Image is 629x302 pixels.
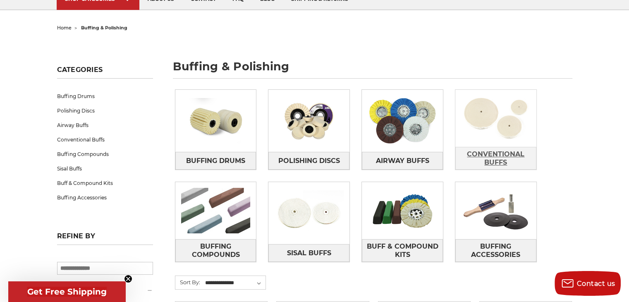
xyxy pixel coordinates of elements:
label: Sort By: [175,276,200,288]
a: Buff & Compound Kits [362,239,443,262]
a: Sisal Buffs [57,161,153,176]
span: Buff & Compound Kits [362,240,442,262]
span: Buffing Accessories [456,240,536,262]
img: Sisal Buffs [268,185,349,242]
span: Contact us [577,280,615,288]
img: Buffing Drums [175,92,256,149]
a: Buffing Drums [175,152,256,170]
span: Airway Buffs [376,154,429,168]
div: Get Free ShippingClose teaser [8,281,126,302]
a: Conventional Buffs [57,132,153,147]
a: Buffing Accessories [57,190,153,205]
img: Buffing Accessories [455,182,536,239]
a: Buffing Drums [57,89,153,103]
span: Conventional Buffs [456,147,536,170]
a: Sisal Buffs [268,244,349,262]
img: Buff & Compound Kits [362,182,443,239]
a: Polishing Discs [57,103,153,118]
a: home [57,25,72,31]
span: Buffing Drums [186,154,245,168]
a: Buff & Compound Kits [57,176,153,190]
img: Conventional Buffs [455,90,536,147]
a: Buffing Compounds [175,239,256,262]
span: buffing & polishing [81,25,127,31]
img: Buffing Compounds [175,182,256,239]
img: Polishing Discs [268,92,349,149]
a: Buffing Accessories [455,239,536,262]
a: Airway Buffs [57,118,153,132]
a: Conventional Buffs [455,147,536,170]
span: Buffing Compounds [176,240,256,262]
button: Contact us [555,271,621,296]
h5: Categories [57,66,153,79]
h5: Refine by [57,232,153,245]
img: Airway Buffs [362,92,443,149]
a: Airway Buffs [362,152,443,170]
h1: buffing & polishing [173,61,572,79]
span: Sisal Buffs [287,246,331,260]
button: Close teaser [124,275,132,283]
span: Polishing Discs [278,154,340,168]
a: Buffing Compounds [57,147,153,161]
span: Get Free Shipping [27,287,107,297]
a: Polishing Discs [268,152,349,170]
select: Sort By: [204,277,265,289]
